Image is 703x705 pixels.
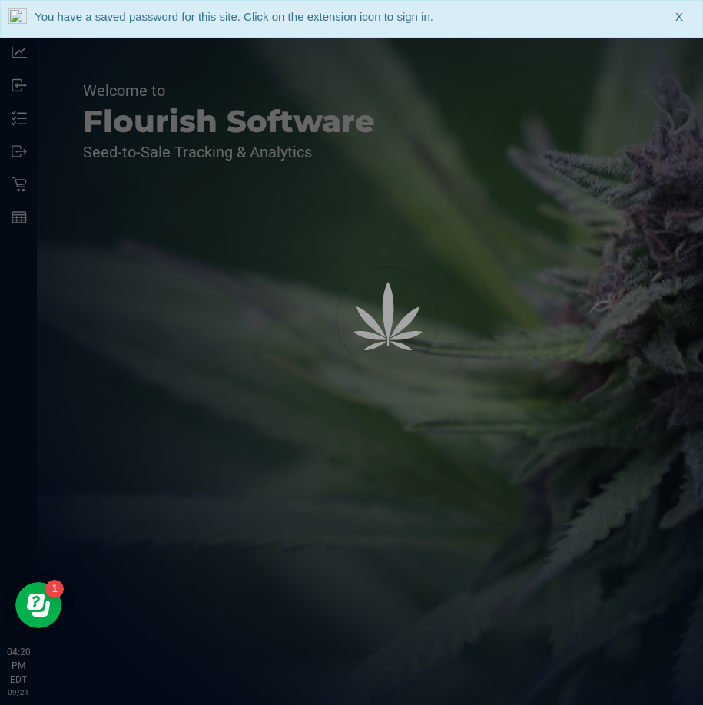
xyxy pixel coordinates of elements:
span: You have a saved password for this site. Click on the extension icon to sign in. [35,10,433,23]
img: notLoggedInIcon.png [8,8,27,29]
iframe: Resource center unread badge [45,580,64,598]
iframe: Resource center [15,582,61,628]
span: X [675,8,683,26]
